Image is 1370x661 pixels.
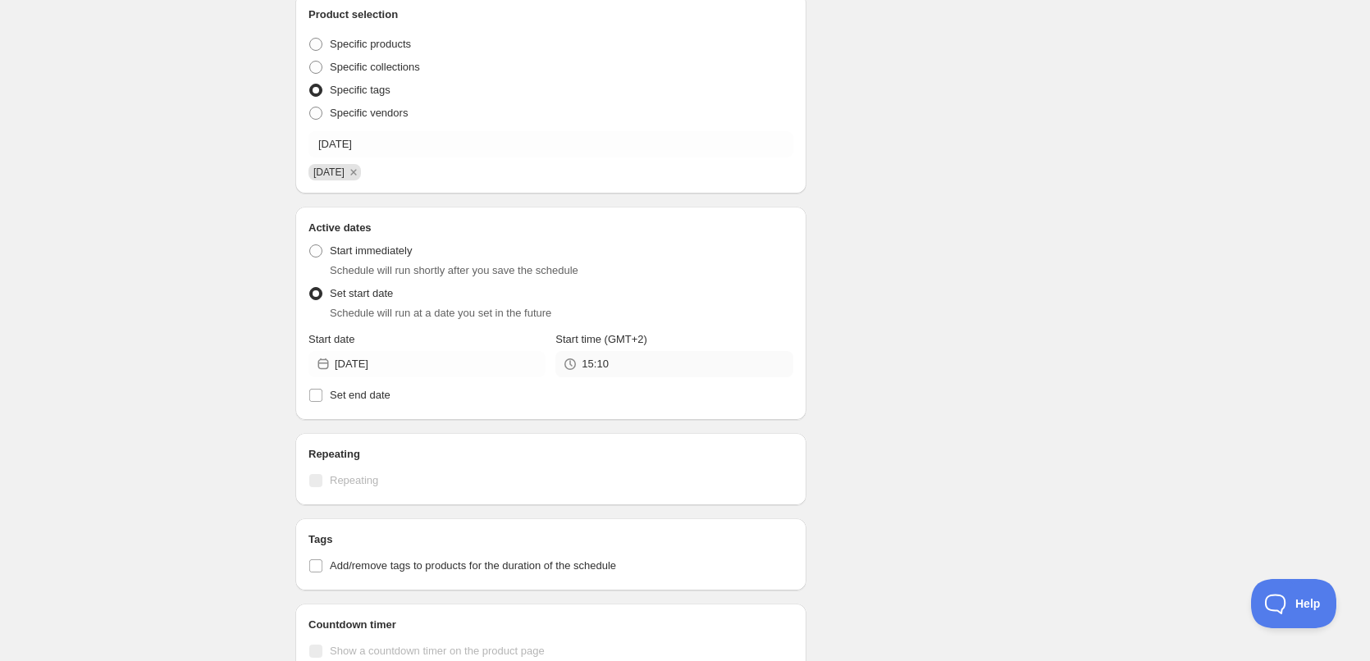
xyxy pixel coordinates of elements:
[330,38,411,50] span: Specific products
[555,333,647,345] span: Start time (GMT+2)
[330,645,545,657] span: Show a countdown timer on the product page
[308,617,793,633] h2: Countdown timer
[330,84,390,96] span: Specific tags
[308,333,354,345] span: Start date
[346,165,361,180] button: Remove 17/09/2025
[308,7,793,23] h2: Product selection
[308,531,793,548] h2: Tags
[330,107,408,119] span: Specific vendors
[330,264,578,276] span: Schedule will run shortly after you save the schedule
[330,244,412,257] span: Start immediately
[330,307,551,319] span: Schedule will run at a date you set in the future
[330,559,616,572] span: Add/remove tags to products for the duration of the schedule
[330,474,378,486] span: Repeating
[1251,579,1337,628] iframe: Toggle Customer Support
[313,166,345,178] span: 17/09/2025
[330,287,393,299] span: Set start date
[308,446,793,463] h2: Repeating
[330,389,390,401] span: Set end date
[308,220,793,236] h2: Active dates
[330,61,420,73] span: Specific collections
